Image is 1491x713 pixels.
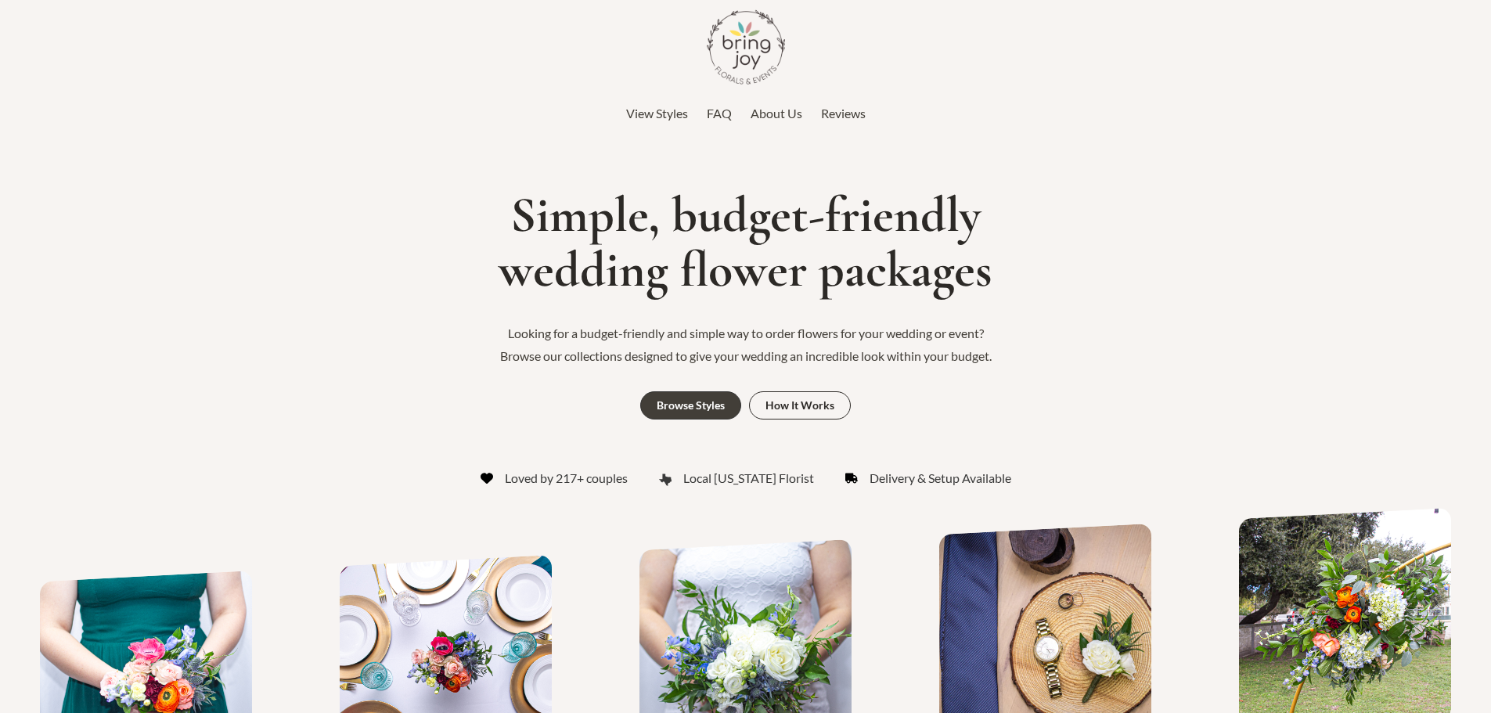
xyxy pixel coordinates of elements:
div: Browse Styles [657,400,725,411]
nav: Top Header Menu [276,102,1215,125]
a: View Styles [626,102,688,125]
span: Reviews [821,106,866,121]
span: Delivery & Setup Available [870,466,1011,490]
span: View Styles [626,106,688,121]
span: Local [US_STATE] Florist [683,466,814,490]
span: About Us [751,106,802,121]
a: FAQ [707,102,732,125]
span: Loved by 217+ couples [505,466,628,490]
a: Reviews [821,102,866,125]
span: FAQ [707,106,732,121]
a: Browse Styles [640,391,741,420]
a: How It Works [749,391,851,420]
div: How It Works [765,400,834,411]
a: About Us [751,102,802,125]
h1: Simple, budget-friendly wedding flower packages [8,188,1483,298]
p: Looking for a budget-friendly and simple way to order flowers for your wedding or event? Browse o... [488,322,1004,368]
